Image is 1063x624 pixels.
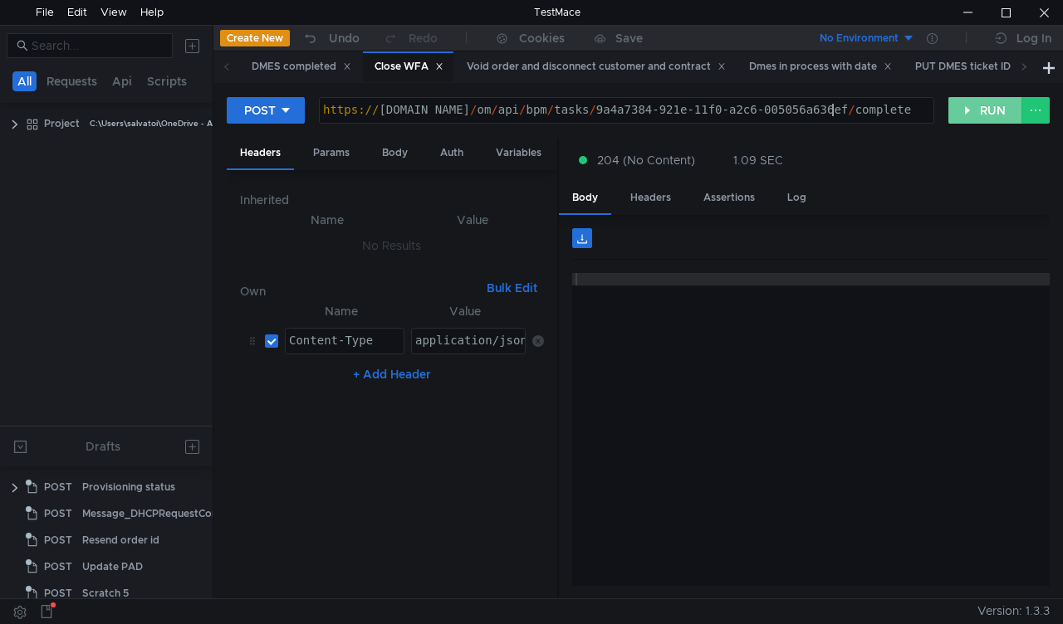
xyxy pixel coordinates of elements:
h6: Own [240,281,480,301]
div: Body [559,183,611,215]
button: Undo [290,26,371,51]
span: POST [44,554,72,579]
div: Params [300,138,363,168]
th: Name [253,210,401,230]
div: Redo [409,28,438,48]
th: Value [404,301,526,321]
button: Bulk Edit [480,278,544,298]
button: Redo [371,26,449,51]
div: Resend order id [82,528,159,553]
div: 1.09 SEC [733,153,783,168]
h6: Inherited [240,190,544,210]
button: Create New [220,30,290,46]
button: Api [107,71,137,91]
span: Version: 1.3.3 [977,599,1050,623]
div: Variables [483,138,555,168]
div: Scratch 5 [82,581,129,606]
button: All [12,71,37,91]
nz-embed-empty: No Results [362,238,421,253]
div: Log [774,183,820,213]
div: Provisioning status [82,475,175,500]
div: Update PAD [82,554,143,579]
th: Value [401,210,544,230]
span: POST [44,475,72,500]
div: Headers [227,138,294,170]
div: Headers [617,183,684,213]
div: C:\Users\salvatoi\OneDrive - AMDOCS\Backup Folders\Documents\testmace\Project [90,111,426,136]
div: Message_DHCPRequestCompleted [82,501,252,526]
button: No Environment [800,25,915,51]
button: + Add Header [346,364,438,384]
span: POST [44,501,72,526]
div: Undo [329,28,360,48]
span: POST [44,528,72,553]
input: Search... [32,37,163,55]
div: Dmes in process with date [749,58,892,76]
div: Body [369,138,421,168]
button: RUN [948,97,1022,124]
button: Scripts [142,71,192,91]
div: Assertions [690,183,768,213]
button: Requests [42,71,102,91]
div: Log In [1016,28,1051,48]
div: Auth [427,138,477,168]
button: POST [227,97,305,124]
div: Close WFA [375,58,443,76]
div: Cookies [519,28,565,48]
div: POST [244,101,276,119]
span: POST [44,581,72,606]
div: Drafts [86,436,120,456]
div: No Environment [820,31,899,46]
th: Name [278,301,404,321]
div: Save [615,32,643,44]
div: PUT DMES ticket ID [915,58,1026,76]
div: Project [44,111,80,136]
span: 204 (No Content) [597,151,695,169]
div: DMES completed [252,58,351,76]
div: Void order and disconnect customer and contract [467,58,726,76]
